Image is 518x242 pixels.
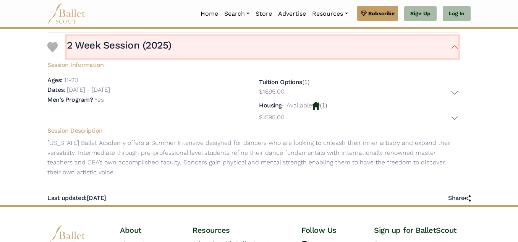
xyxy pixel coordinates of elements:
button: $1595.00 [259,112,458,124]
button: 2 Week Session (2025) [67,36,458,58]
p: [DATE] - [DATE] [67,86,110,93]
h5: Dates: [47,86,65,93]
h3: 2 Week Session (2025) [67,39,172,52]
h5: Housing [259,102,282,109]
span: Last updated: [47,194,87,201]
h5: Ages: [47,76,63,84]
div: (1) [259,101,458,124]
a: Search [221,6,253,22]
p: 11-20 [64,76,78,84]
a: Resources [309,6,351,22]
a: Sign Up [404,6,437,21]
h5: Session Description [41,127,465,135]
a: Subscribe [357,6,398,21]
p: - Available [282,102,312,109]
p: Yes [94,96,104,103]
h5: Tuition Options [259,78,302,86]
h5: Men's Program? [47,96,93,103]
div: (1) [259,77,458,99]
h5: Share [448,194,471,202]
h4: Follow Us [301,225,362,235]
h4: About [120,225,180,235]
a: Home [197,6,221,22]
img: Housing Available [312,102,320,110]
p: $1695.00 [259,87,285,97]
img: Heart [47,42,58,52]
h4: Resources [193,225,289,235]
button: $1695.00 [259,87,458,99]
span: Subscribe [368,9,395,18]
h5: Session Information [41,58,465,69]
h4: Sign up for BalletScout [374,225,471,235]
p: $1595.00 [259,112,285,122]
a: Store [253,6,275,22]
a: Advertise [275,6,309,22]
img: gem.svg [361,9,367,18]
a: Log In [443,6,471,21]
h5: [DATE] [47,194,106,202]
p: [US_STATE] Ballet Academy offers a Summer Intensive designed for dancers who are looking to unlea... [41,138,465,177]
